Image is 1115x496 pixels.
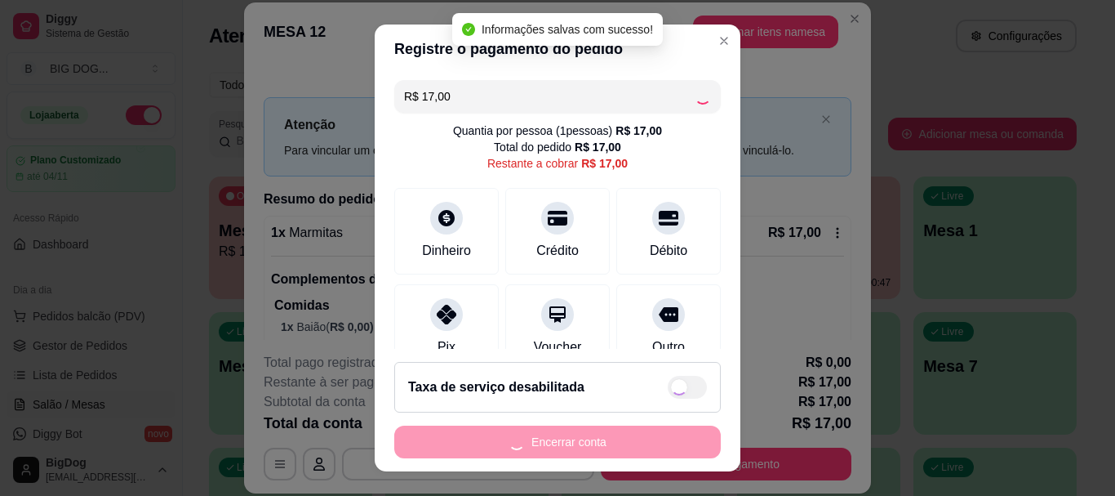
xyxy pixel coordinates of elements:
[615,123,662,139] div: R$ 17,00
[422,241,471,261] div: Dinheiro
[695,88,711,105] div: Loading
[487,155,628,172] div: Restante a cobrar
[536,241,579,261] div: Crédito
[438,337,455,357] div: Pix
[482,23,653,36] span: Informações salvas com sucesso!
[375,25,740,74] header: Registre o pagamento do pedido
[650,241,687,261] div: Débito
[453,123,662,139] div: Quantia por pessoa ( 1 pessoas)
[408,378,584,397] h2: Taxa de serviço desabilitada
[534,337,582,357] div: Voucher
[462,23,475,36] span: check-circle
[711,28,737,54] button: Close
[581,155,628,172] div: R$ 17,00
[575,139,621,155] div: R$ 17,00
[652,337,685,357] div: Outro
[494,139,621,155] div: Total do pedido
[404,80,695,113] input: Ex.: hambúrguer de cordeiro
